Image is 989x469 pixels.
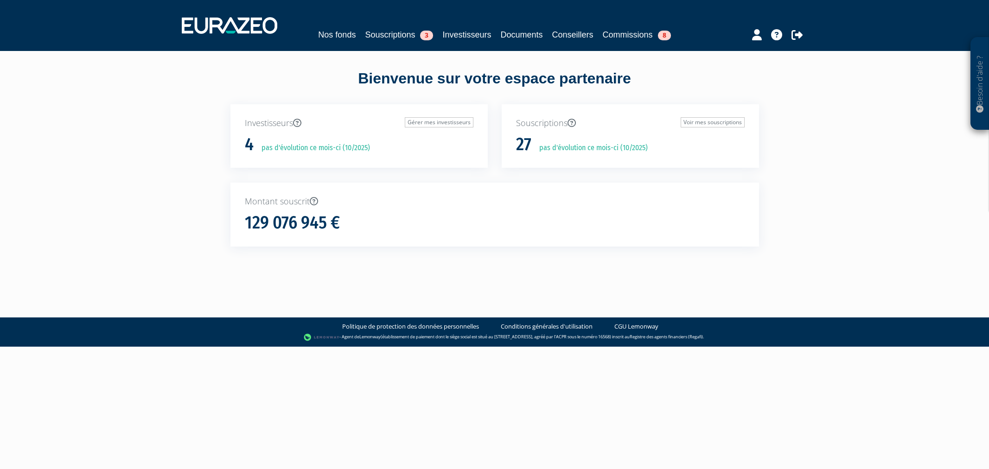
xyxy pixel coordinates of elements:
p: Montant souscrit [245,196,745,208]
a: Commissions8 [603,28,671,41]
a: Gérer mes investisseurs [405,117,473,127]
a: Registre des agents financiers (Regafi) [630,334,703,340]
a: CGU Lemonway [614,322,658,331]
a: Politique de protection des données personnelles [342,322,479,331]
p: Investisseurs [245,117,473,129]
img: logo-lemonway.png [304,333,339,342]
p: Souscriptions [516,117,745,129]
a: Nos fonds [318,28,356,41]
p: pas d'évolution ce mois-ci (10/2025) [255,143,370,153]
p: pas d'évolution ce mois-ci (10/2025) [533,143,648,153]
a: Souscriptions3 [365,28,433,41]
a: Investisseurs [442,28,491,41]
a: Conditions générales d'utilisation [501,322,593,331]
a: Voir mes souscriptions [681,117,745,127]
a: Lemonway [359,334,381,340]
img: 1732889491-logotype_eurazeo_blanc_rvb.png [182,17,277,34]
div: Bienvenue sur votre espace partenaire [223,68,766,104]
span: 8 [658,31,671,40]
h1: 129 076 945 € [245,213,340,233]
div: - Agent de (établissement de paiement dont le siège social est situé au [STREET_ADDRESS], agréé p... [9,333,980,342]
span: 3 [420,31,433,40]
a: Documents [501,28,543,41]
h1: 27 [516,135,531,154]
p: Besoin d'aide ? [975,42,985,126]
h1: 4 [245,135,254,154]
a: Conseillers [552,28,593,41]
